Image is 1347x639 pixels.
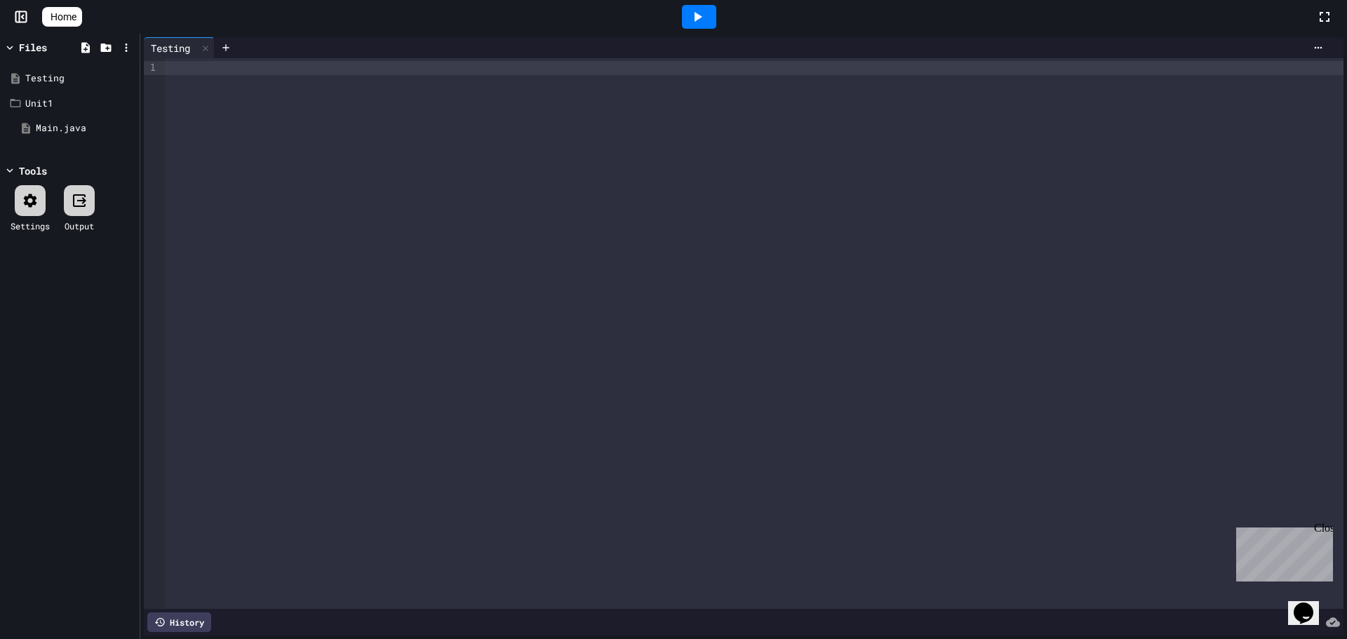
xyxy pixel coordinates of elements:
[25,72,135,86] div: Testing
[147,612,211,632] div: History
[51,10,76,24] span: Home
[144,37,215,58] div: Testing
[144,61,158,75] div: 1
[36,121,135,135] div: Main.java
[19,40,47,55] div: Files
[6,6,97,89] div: Chat with us now!Close
[144,41,197,55] div: Testing
[1231,522,1333,581] iframe: chat widget
[11,220,50,232] div: Settings
[42,7,82,27] a: Home
[19,163,47,178] div: Tools
[1288,583,1333,625] iframe: chat widget
[65,220,94,232] div: Output
[25,97,135,111] div: Unit1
